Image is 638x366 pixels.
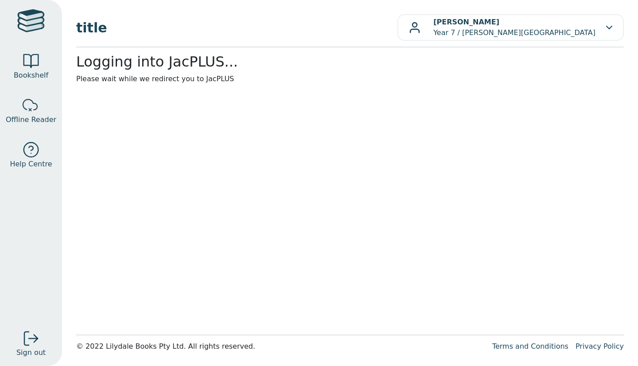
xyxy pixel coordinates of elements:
span: Sign out [16,347,46,358]
h2: Logging into JacPLUS... [76,53,624,70]
p: Please wait while we redirect you to JacPLUS [76,74,624,84]
span: Help Centre [10,159,52,169]
p: Year 7 / [PERSON_NAME][GEOGRAPHIC_DATA] [433,17,595,38]
span: title [76,18,397,38]
a: Terms and Conditions [492,342,568,350]
a: Privacy Policy [576,342,624,350]
b: [PERSON_NAME] [433,18,499,26]
button: [PERSON_NAME]Year 7 / [PERSON_NAME][GEOGRAPHIC_DATA] [397,14,624,41]
span: Bookshelf [14,70,48,81]
span: Offline Reader [6,114,56,125]
div: © 2022 Lilydale Books Pty Ltd. All rights reserved. [76,341,485,352]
